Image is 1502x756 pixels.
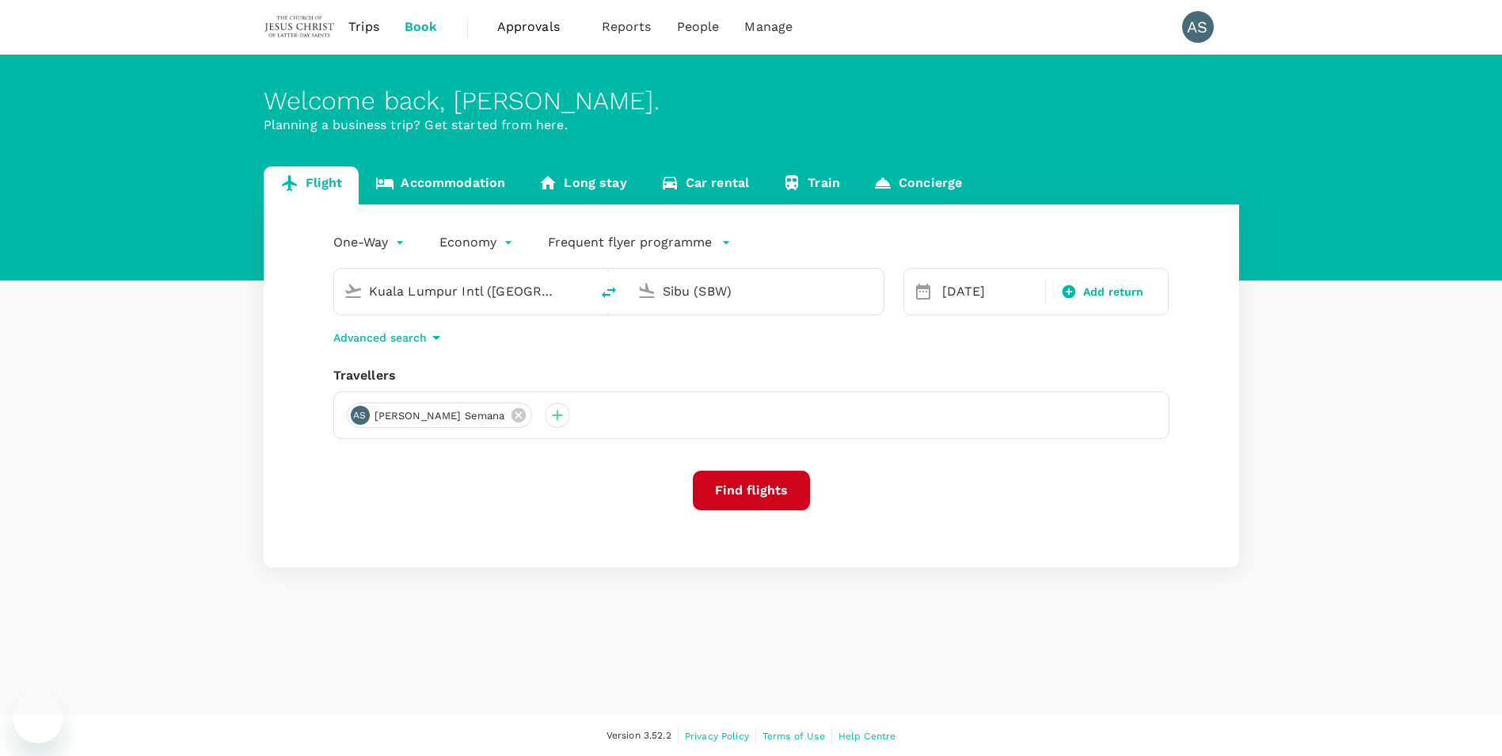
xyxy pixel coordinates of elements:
[873,289,876,292] button: Open
[693,471,810,510] button: Find flights
[439,230,516,255] div: Economy
[264,116,1239,135] p: Planning a business trip? Get started from here.
[13,693,63,743] iframe: Button to launch messaging window
[838,731,896,742] span: Help Centre
[857,166,979,204] a: Concierge
[497,17,576,36] span: Approvals
[685,727,749,745] a: Privacy Policy
[548,233,712,252] p: Frequent flyer programme
[1083,284,1144,300] span: Add return
[677,17,720,36] span: People
[644,166,766,204] a: Car rental
[333,366,1169,385] div: Travellers
[590,273,628,311] button: delete
[351,406,370,425] div: AS
[1182,11,1214,43] div: AS
[607,728,671,744] span: Version 3.52.2
[264,166,359,204] a: Flight
[359,166,522,204] a: Accommodation
[663,279,850,304] input: Going to
[369,279,557,304] input: Depart from
[522,166,643,204] a: Long stay
[264,86,1239,116] div: Welcome back , [PERSON_NAME] .
[347,403,532,428] div: AS[PERSON_NAME] Semana
[333,230,408,255] div: One-Way
[333,328,446,347] button: Advanced search
[762,731,825,742] span: Terms of Use
[838,727,896,745] a: Help Centre
[548,233,731,252] button: Frequent flyer programme
[405,17,438,36] span: Book
[762,727,825,745] a: Terms of Use
[264,10,337,44] img: The Malaysian Church of Jesus Christ of Latter-day Saints
[685,731,749,742] span: Privacy Policy
[365,408,515,424] span: [PERSON_NAME] Semana
[936,276,1042,307] div: [DATE]
[333,330,427,346] p: Advanced search
[579,289,582,292] button: Open
[766,166,857,204] a: Train
[348,17,379,36] span: Trips
[602,17,652,36] span: Reports
[744,17,793,36] span: Manage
